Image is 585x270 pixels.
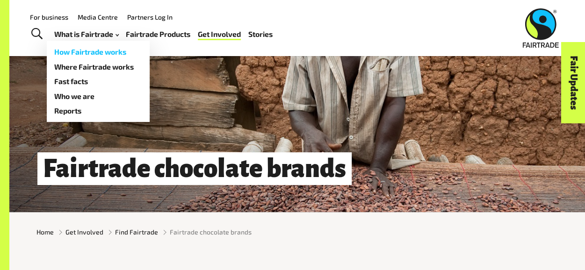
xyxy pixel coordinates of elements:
[47,44,150,59] a: How Fairtrade works
[47,104,150,119] a: Reports
[30,13,68,21] a: For business
[523,8,559,48] img: Fairtrade Australia New Zealand logo
[36,227,54,237] a: Home
[78,13,118,21] a: Media Centre
[37,152,352,185] h1: Fairtrade chocolate brands
[47,89,150,104] a: Who we are
[25,22,48,46] a: Toggle Search
[54,28,119,41] a: What is Fairtrade
[47,74,150,89] a: Fast facts
[126,28,190,41] a: Fairtrade Products
[170,227,252,237] span: Fairtrade chocolate brands
[198,28,241,41] a: Get Involved
[115,227,158,237] a: Find Fairtrade
[127,13,173,21] a: Partners Log In
[248,28,273,41] a: Stories
[65,227,103,237] a: Get Involved
[47,59,150,74] a: Where Fairtrade works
